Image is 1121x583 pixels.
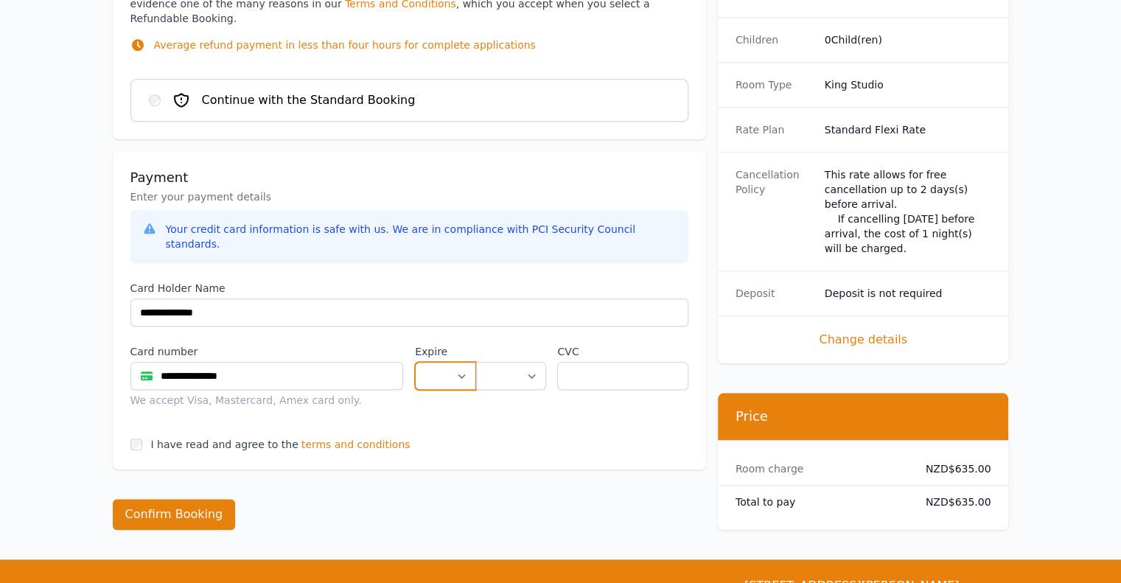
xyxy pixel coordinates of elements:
dt: Cancellation Policy [736,167,813,256]
span: Change details [736,331,991,349]
dt: Room Type [736,77,813,92]
label: CVC [557,344,688,359]
dd: NZD$635.00 [914,495,991,509]
button: Confirm Booking [113,499,236,530]
h3: Price [736,408,991,425]
label: Card Holder Name [130,281,688,296]
p: Average refund payment in less than four hours for complete applications [154,38,536,52]
dd: NZD$635.00 [914,461,991,476]
label: Card number [130,344,404,359]
dt: Deposit [736,286,813,301]
div: Your credit card information is safe with us. We are in compliance with PCI Security Council stan... [166,222,677,251]
div: We accept Visa, Mastercard, Amex card only. [130,393,404,408]
span: Continue with the Standard Booking [202,91,416,109]
dt: Rate Plan [736,122,813,137]
dt: Room charge [736,461,902,476]
dt: Total to pay [736,495,902,509]
dd: King Studio [825,77,991,92]
dd: 0 Child(ren) [825,32,991,47]
dd: Standard Flexi Rate [825,122,991,137]
span: terms and conditions [301,437,411,452]
label: Expire [415,344,476,359]
div: This rate allows for free cancellation up to 2 days(s) before arrival. If cancelling [DATE] befor... [825,167,991,256]
p: Enter your payment details [130,189,688,204]
dd: Deposit is not required [825,286,991,301]
label: . [476,344,545,359]
dt: Children [736,32,813,47]
label: I have read and agree to the [151,439,298,450]
h3: Payment [130,169,688,186]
